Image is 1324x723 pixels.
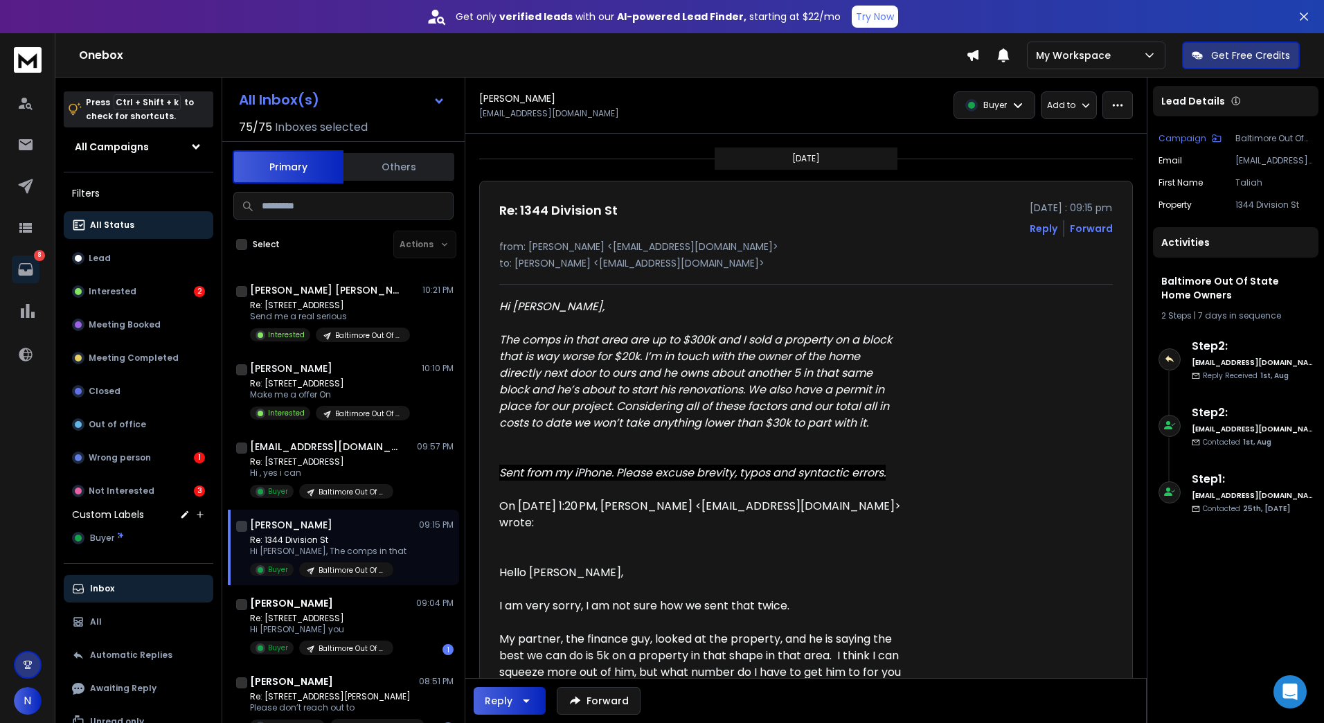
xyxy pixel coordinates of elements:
[479,108,619,119] p: [EMAIL_ADDRESS][DOMAIN_NAME]
[250,675,333,688] h1: [PERSON_NAME]
[1235,177,1313,188] p: Taliah
[64,377,213,405] button: Closed
[474,687,546,715] button: Reply
[499,564,904,581] div: Hello [PERSON_NAME],
[1235,133,1313,144] p: Baltimore Out Of State Home Owners
[485,694,512,708] div: Reply
[64,344,213,372] button: Meeting Completed
[1030,201,1113,215] p: [DATE] : 09:15 pm
[64,184,213,203] h3: Filters
[1153,227,1318,258] div: Activities
[194,485,205,497] div: 3
[1192,338,1313,355] h6: Step 2 :
[268,486,288,497] p: Buyer
[416,598,454,609] p: 09:04 PM
[72,508,144,521] h3: Custom Labels
[64,524,213,552] button: Buyer
[319,643,385,654] p: Baltimore Out Of State Home Owners
[1158,133,1206,144] p: Campaign
[335,409,402,419] p: Baltimore Out Of State Home Owners
[250,546,406,557] p: Hi [PERSON_NAME], The comps in that
[499,240,1113,253] p: from: [PERSON_NAME] <[EMAIL_ADDRESS][DOMAIN_NAME]>
[499,332,895,431] i: The comps in that area are up to $300k and I sold a property on a block that is way worse for $20...
[1235,199,1313,211] p: 1344 Division St
[479,91,555,105] h1: [PERSON_NAME]
[89,286,136,297] p: Interested
[983,100,1007,111] p: Buyer
[319,565,385,575] p: Baltimore Out Of State Home Owners
[64,608,213,636] button: All
[1036,48,1116,62] p: My Workspace
[1070,222,1113,235] div: Forward
[1192,357,1313,368] h6: [EMAIL_ADDRESS][DOMAIN_NAME]
[194,452,205,463] div: 1
[268,643,288,653] p: Buyer
[90,683,156,694] p: Awaiting Reply
[250,456,393,467] p: Re: [STREET_ADDRESS]
[1158,133,1222,144] button: Campaign
[250,535,406,546] p: Re: 1344 Division St
[89,352,179,364] p: Meeting Completed
[419,676,454,687] p: 08:51 PM
[419,519,454,530] p: 09:15 PM
[250,311,410,322] p: Send me a real serious
[90,533,114,544] span: Buyer
[1192,490,1313,501] h6: [EMAIL_ADDRESS][DOMAIN_NAME]
[1203,503,1290,514] p: Contacted
[268,408,305,418] p: Interested
[250,624,393,635] p: Hi [PERSON_NAME] you
[1182,42,1300,69] button: Get Free Credits
[89,319,161,330] p: Meeting Booked
[90,220,134,231] p: All Status
[90,650,172,661] p: Automatic Replies
[34,250,45,261] p: 8
[1243,503,1290,514] span: 25th, [DATE]
[557,687,641,715] button: Forward
[64,444,213,472] button: Wrong person1
[75,140,149,154] h1: All Campaigns
[499,298,605,314] i: Hi [PERSON_NAME],
[89,485,154,497] p: Not Interested
[64,675,213,702] button: Awaiting Reply
[239,93,319,107] h1: All Inbox(s)
[64,244,213,272] button: Lead
[250,518,332,532] h1: [PERSON_NAME]
[250,300,410,311] p: Re: [STREET_ADDRESS]
[250,613,393,624] p: Re: [STREET_ADDRESS]
[64,411,213,438] button: Out of office
[1030,222,1057,235] button: Reply
[852,6,898,28] button: Try Now
[319,487,385,497] p: Baltimore Out Of State Home Owners
[90,616,102,627] p: All
[792,153,820,164] p: [DATE]
[12,256,39,283] a: 8
[64,278,213,305] button: Interested2
[1047,100,1075,111] p: Add to
[499,598,904,614] div: I am very sorry, I am not sure how we sent that twice.
[499,631,904,697] div: My partner, the finance guy, looked at the property, and he is saying the best we can do is 5k on...
[250,361,332,375] h1: [PERSON_NAME]
[64,477,213,505] button: Not Interested3
[499,465,886,481] i: Sent from my iPhone. Please excuse brevity, typos and syntactic errors.
[86,96,194,123] p: Press to check for shortcuts.
[268,564,288,575] p: Buyer
[14,47,42,73] img: logo
[64,133,213,161] button: All Campaigns
[90,583,114,594] p: Inbox
[1192,424,1313,434] h6: [EMAIL_ADDRESS][DOMAIN_NAME]
[1243,437,1271,447] span: 1st, Aug
[64,211,213,239] button: All Status
[335,330,402,341] p: Baltimore Out Of State Home Owners
[1198,310,1281,321] span: 7 days in sequence
[417,441,454,452] p: 09:57 PM
[79,47,966,64] h1: Onebox
[1158,177,1203,188] p: First Name
[442,644,454,655] div: 1
[250,691,416,702] p: Re: [STREET_ADDRESS][PERSON_NAME]
[1192,404,1313,421] h6: Step 2 :
[499,10,573,24] strong: verified leads
[1203,371,1289,381] p: Reply Received
[422,363,454,374] p: 10:10 PM
[14,687,42,715] button: N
